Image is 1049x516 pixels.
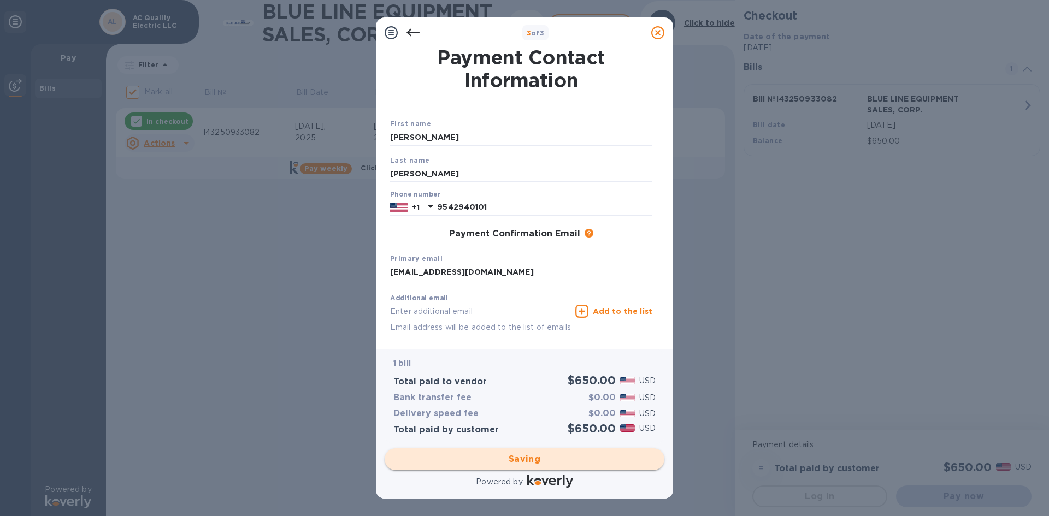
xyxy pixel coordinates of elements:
p: Email address will be added to the list of emails [390,321,571,334]
b: Primary email [390,254,443,263]
img: USD [620,410,635,417]
label: Phone number [390,192,440,198]
h2: $650.00 [568,373,616,387]
h1: Payment Contact Information [390,46,652,92]
b: Last name [390,156,430,164]
img: Logo [527,475,573,488]
img: USD [620,424,635,432]
h3: $0.00 [588,393,616,403]
h3: $0.00 [588,408,616,419]
p: USD [639,392,656,404]
p: USD [639,375,656,387]
input: Enter your phone number [437,199,652,216]
h3: Payment Confirmation Email [449,229,580,239]
h3: Bank transfer fee [393,393,472,403]
label: Additional email [390,295,448,302]
p: +1 [412,202,420,213]
img: USD [620,377,635,384]
input: Enter additional email [390,303,571,319]
b: of 3 [527,29,545,37]
h3: Delivery speed fee [393,408,479,419]
u: Add to the list [593,307,652,316]
h2: $650.00 [568,422,616,435]
b: 1 bill [393,359,411,367]
span: 3 [527,29,531,37]
input: Enter your primary name [390,264,652,281]
p: USD [639,423,656,434]
img: US [390,201,408,213]
input: Enter your first name [390,129,652,146]
h3: Total paid by customer [393,425,499,435]
p: Powered by [476,476,522,488]
h3: Total paid to vendor [393,377,487,387]
img: USD [620,394,635,401]
b: First name [390,120,431,128]
input: Enter your last name [390,165,652,182]
p: USD [639,408,656,419]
